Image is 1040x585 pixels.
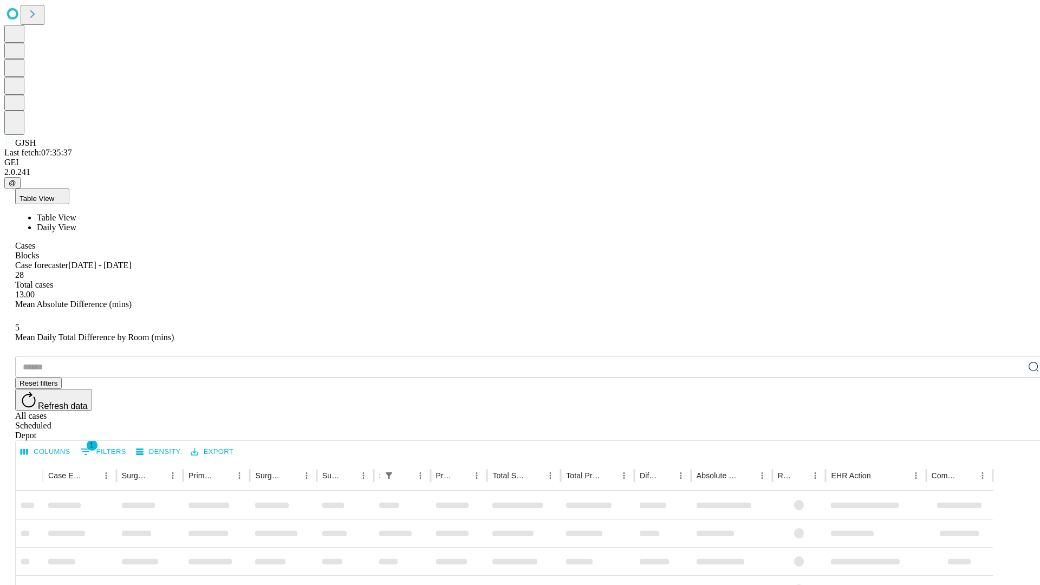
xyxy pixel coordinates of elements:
div: Resolved in EHR [778,471,792,480]
button: Menu [908,468,924,483]
span: @ [9,179,16,187]
button: Menu [543,468,558,483]
button: Table View [15,188,69,204]
button: Reset filters [15,378,62,389]
span: Last fetch: 07:35:37 [4,148,72,157]
div: Absolute Difference [697,471,738,480]
span: [DATE] - [DATE] [68,261,131,270]
div: Primary Service [188,471,216,480]
span: Table View [37,213,76,222]
button: Menu [616,468,632,483]
button: Sort [217,468,232,483]
button: Sort [454,468,469,483]
button: Sort [739,468,755,483]
span: Reset filters [19,379,57,387]
div: EHR Action [831,471,870,480]
button: Sort [83,468,99,483]
button: Show filters [77,443,129,460]
span: Total cases [15,280,53,289]
button: Menu [165,468,180,483]
div: Scheduled In Room Duration [379,471,380,480]
div: 2.0.241 [4,167,1036,177]
button: Menu [99,468,114,483]
div: 1 active filter [381,468,396,483]
span: 5 [15,323,19,332]
div: Surgery Name [255,471,282,480]
button: Sort [528,468,543,483]
button: Menu [808,468,823,483]
div: Surgery Date [322,471,340,480]
div: Case Epic Id [48,471,82,480]
span: Table View [19,194,54,203]
span: 1 [87,440,97,451]
span: Mean Absolute Difference (mins) [15,300,132,309]
button: Select columns [18,444,73,460]
button: Menu [413,468,428,483]
div: Total Scheduled Duration [492,471,526,480]
button: @ [4,177,21,188]
button: Sort [341,468,356,483]
div: Surgeon Name [122,471,149,480]
button: Menu [299,468,314,483]
div: Difference [640,471,657,480]
button: Export [188,444,236,460]
button: Menu [975,468,990,483]
button: Menu [469,468,484,483]
button: Sort [150,468,165,483]
span: 28 [15,270,24,279]
div: Predicted In Room Duration [436,471,453,480]
span: Refresh data [38,401,88,411]
button: Show filters [381,468,396,483]
span: Mean Daily Total Difference by Room (mins) [15,333,174,342]
span: Case forecaster [15,261,68,270]
button: Sort [792,468,808,483]
button: Refresh data [15,389,92,411]
div: Comments [932,471,959,480]
button: Sort [284,468,299,483]
button: Sort [601,468,616,483]
div: Total Predicted Duration [566,471,600,480]
button: Menu [755,468,770,483]
div: GEI [4,158,1036,167]
button: Sort [960,468,975,483]
button: Menu [673,468,688,483]
button: Menu [356,468,371,483]
button: Sort [398,468,413,483]
button: Sort [872,468,887,483]
button: Menu [232,468,247,483]
button: Density [133,444,184,460]
span: GJSH [15,138,36,147]
span: 13.00 [15,290,35,299]
span: Daily View [37,223,76,232]
button: Sort [658,468,673,483]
